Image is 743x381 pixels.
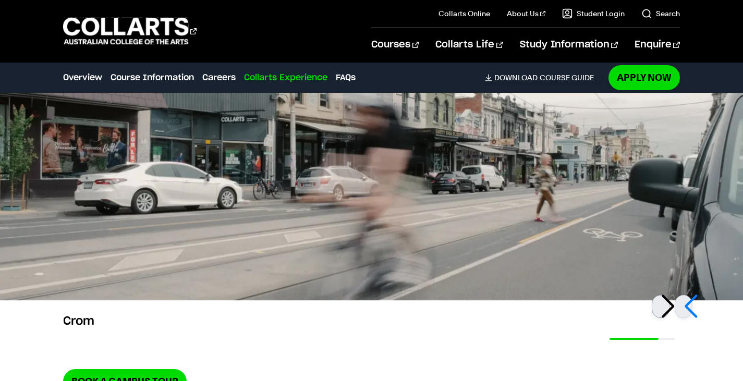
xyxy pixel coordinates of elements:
a: Search [641,8,680,19]
a: Student Login [562,8,625,19]
h3: Crom [63,313,227,329]
a: Careers [202,71,236,84]
a: Overview [63,71,102,84]
a: Apply Now [608,65,680,90]
a: Course Information [111,71,194,84]
a: About Us [507,8,545,19]
a: Enquire [635,28,680,62]
a: FAQs [336,71,356,84]
a: DownloadCourse Guide [485,73,602,82]
span: Download [494,73,538,82]
a: Courses [371,28,419,62]
a: Study Information [520,28,618,62]
a: Collarts Experience [244,71,327,84]
a: Collarts Life [435,28,503,62]
div: Go to homepage [63,16,197,46]
a: Collarts Online [439,8,490,19]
